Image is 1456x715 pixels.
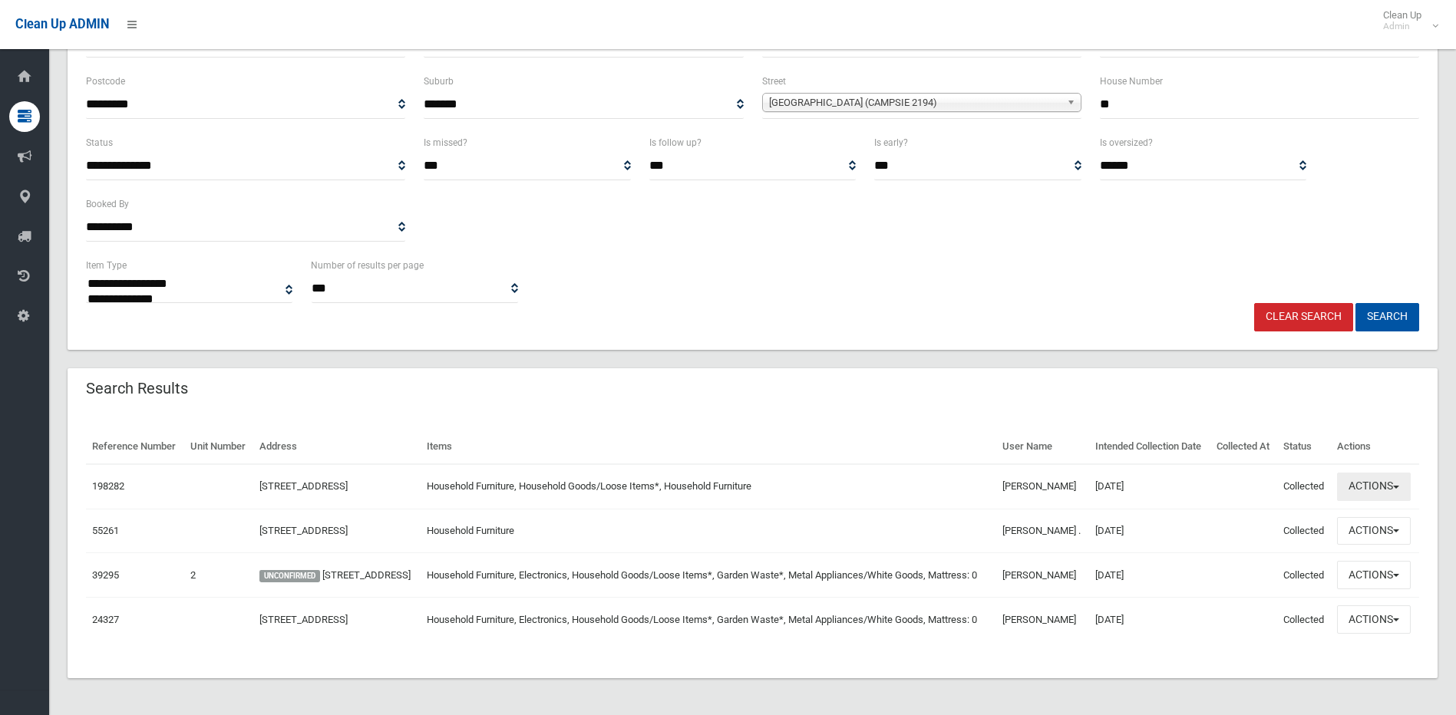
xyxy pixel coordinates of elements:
[421,430,996,464] th: Items
[1337,605,1411,634] button: Actions
[421,464,996,509] td: Household Furniture, Household Goods/Loose Items*, Household Furniture
[424,73,454,90] label: Suburb
[15,17,109,31] span: Clean Up ADMIN
[874,134,908,151] label: Is early?
[996,430,1089,464] th: User Name
[1089,509,1210,553] td: [DATE]
[421,509,996,553] td: Household Furniture
[421,598,996,641] td: Household Furniture, Electronics, Household Goods/Loose Items*, Garden Waste*, Metal Appliances/W...
[86,430,184,464] th: Reference Number
[86,134,113,151] label: Status
[649,134,702,151] label: Is follow up?
[1089,598,1210,641] td: [DATE]
[1210,430,1277,464] th: Collected At
[322,569,411,581] a: [STREET_ADDRESS]
[92,569,119,581] a: 39295
[259,480,348,492] a: [STREET_ADDRESS]
[86,196,129,213] label: Booked By
[1100,134,1153,151] label: Is oversized?
[1277,509,1332,553] td: Collected
[1277,553,1332,598] td: Collected
[259,614,348,625] a: [STREET_ADDRESS]
[1277,464,1332,509] td: Collected
[259,525,348,536] a: [STREET_ADDRESS]
[1089,464,1210,509] td: [DATE]
[1337,517,1411,545] button: Actions
[762,73,786,90] label: Street
[1277,598,1332,641] td: Collected
[1331,430,1419,464] th: Actions
[259,570,320,582] span: UNCONFIRMED
[86,257,127,274] label: Item Type
[769,94,1061,112] span: [GEOGRAPHIC_DATA] (CAMPSIE 2194)
[1355,303,1419,331] button: Search
[92,614,119,625] a: 24327
[996,598,1089,641] td: [PERSON_NAME]
[1337,561,1411,589] button: Actions
[424,134,467,151] label: Is missed?
[996,553,1089,598] td: [PERSON_NAME]
[1089,553,1210,598] td: [DATE]
[421,553,996,598] td: Household Furniture, Electronics, Household Goods/Loose Items*, Garden Waste*, Metal Appliances/W...
[1383,21,1421,32] small: Admin
[1254,303,1353,331] a: Clear Search
[996,464,1089,509] td: [PERSON_NAME]
[253,430,421,464] th: Address
[68,374,206,404] header: Search Results
[92,480,124,492] a: 198282
[86,73,125,90] label: Postcode
[1375,9,1437,32] span: Clean Up
[92,525,119,536] a: 55261
[1089,430,1210,464] th: Intended Collection Date
[1337,473,1411,501] button: Actions
[996,509,1089,553] td: [PERSON_NAME] .
[1100,73,1163,90] label: House Number
[184,430,253,464] th: Unit Number
[1277,430,1332,464] th: Status
[311,257,424,274] label: Number of results per page
[184,553,253,598] td: 2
